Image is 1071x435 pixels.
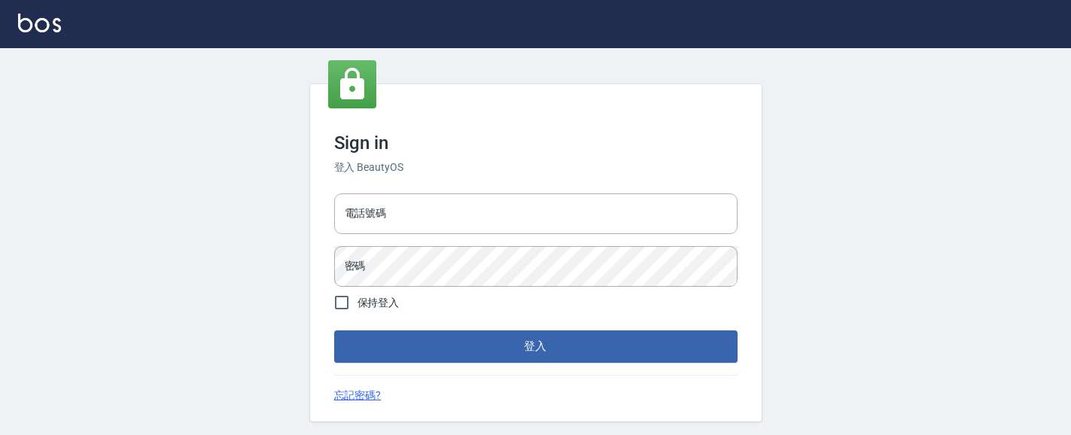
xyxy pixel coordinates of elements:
[334,388,382,403] a: 忘記密碼?
[358,295,400,311] span: 保持登入
[334,132,738,154] h3: Sign in
[334,160,738,175] h6: 登入 BeautyOS
[18,14,61,32] img: Logo
[334,330,738,362] button: 登入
